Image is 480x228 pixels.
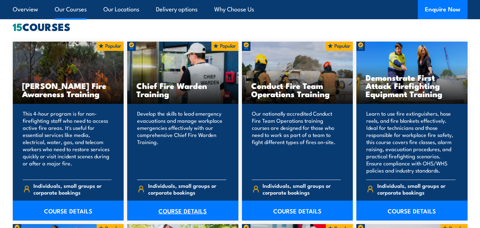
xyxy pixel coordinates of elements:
[22,81,115,98] h3: [PERSON_NAME] Fire Awareness Training
[356,201,468,221] a: COURSE DETAILS
[252,110,341,174] p: Our nationally accredited Conduct Fire Team Operations training courses are designed for those wh...
[23,110,112,174] p: This 4-hour program is for non-firefighting staff who need to access active fire areas. It's usef...
[251,81,344,98] h3: Conduct Fire Team Operations Training
[13,18,22,35] strong: 15
[33,182,112,196] span: Individuals, small groups or corporate bookings
[366,110,455,174] p: Learn to use fire extinguishers, hose reels, and fire blankets effectively. Ideal for technicians...
[127,201,238,221] a: COURSE DETAILS
[366,73,458,98] h3: Demonstrate First Attack Firefighting Equipment Training
[263,182,341,196] span: Individuals, small groups or corporate bookings
[242,201,353,221] a: COURSE DETAILS
[13,22,468,31] h2: COURSES
[13,201,124,221] a: COURSE DETAILS
[137,110,226,174] p: Develop the skills to lead emergency evacuations and manage workplace emergencies effectively wit...
[148,182,226,196] span: Individuals, small groups or corporate bookings
[136,81,229,98] h3: Chief Fire Warden Training
[377,182,455,196] span: Individuals, small groups or corporate bookings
